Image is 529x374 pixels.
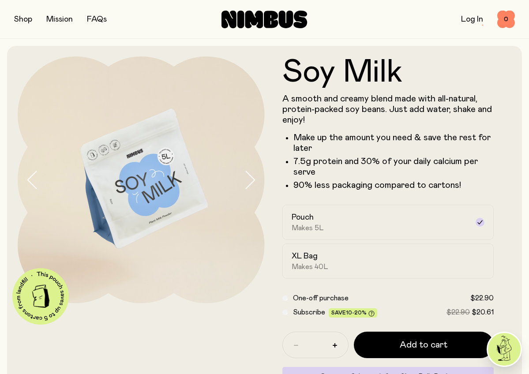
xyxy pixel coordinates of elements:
li: 7.5g protein and 30% of your daily calcium per serve [293,156,494,177]
span: Add to cart [400,339,447,351]
h2: Pouch [292,212,314,223]
img: agent [488,333,521,366]
span: Makes 5L [292,224,324,232]
p: A smooth and creamy blend made with all-natural, protein-packed soy beans. Just add water, shake ... [282,93,494,125]
h1: Soy Milk [282,56,494,88]
button: Add to cart [354,332,494,358]
p: 90% less packaging compared to cartons! [293,180,494,191]
a: FAQs [87,15,107,23]
span: Save [331,310,375,317]
span: 10-20% [346,310,367,315]
span: $22.90 [446,309,470,316]
span: $22.90 [470,295,494,302]
a: Mission [46,15,73,23]
h2: XL Bag [292,251,318,262]
span: One-off purchase [293,295,349,302]
li: Make up the amount you need & save the rest for later [293,132,494,153]
span: Subscribe [293,309,325,316]
span: Makes 40L [292,262,328,271]
a: Log In [461,15,483,23]
span: $20.61 [472,309,494,316]
button: 0 [497,11,515,28]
